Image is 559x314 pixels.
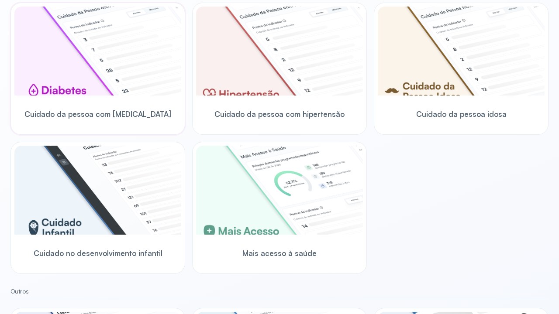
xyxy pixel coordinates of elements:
img: child-development.png [14,146,181,235]
img: hypertension.png [196,7,363,96]
img: elderly.png [378,7,545,96]
span: Mais acesso à saúde [242,249,317,258]
span: Cuidado no desenvolvimento infantil [34,249,162,258]
span: Cuidado da pessoa idosa [416,109,507,119]
img: diabetics.png [14,7,181,96]
img: healthcare-greater-access.png [196,146,363,235]
span: Cuidado da pessoa com hipertensão [214,109,345,119]
small: Outros [10,288,549,295]
span: Cuidado da pessoa com [MEDICAL_DATA] [24,109,171,119]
